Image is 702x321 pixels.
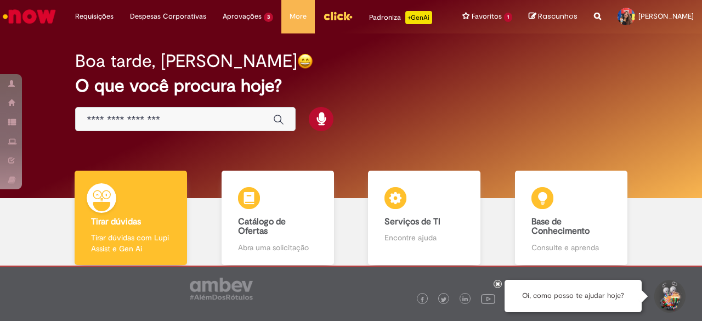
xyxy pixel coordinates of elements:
[91,232,171,254] p: Tirar dúvidas com Lupi Assist e Gen Ai
[75,76,626,95] h2: O que você procura hoje?
[205,171,352,266] a: Catálogo de Ofertas Abra uma solicitação
[75,52,297,71] h2: Boa tarde, [PERSON_NAME]
[290,11,307,22] span: More
[297,53,313,69] img: happy-face.png
[264,13,273,22] span: 3
[481,291,495,306] img: logo_footer_youtube.png
[505,280,642,312] div: Oi, como posso te ajudar hoje?
[420,297,425,302] img: logo_footer_facebook.png
[384,216,440,227] b: Serviços de TI
[638,12,694,21] span: [PERSON_NAME]
[384,232,464,243] p: Encontre ajuda
[529,12,578,22] a: Rascunhos
[441,297,446,302] img: logo_footer_twitter.png
[130,11,206,22] span: Despesas Corporativas
[238,216,286,237] b: Catálogo de Ofertas
[238,242,318,253] p: Abra uma solicitação
[351,171,498,266] a: Serviços de TI Encontre ajuda
[405,11,432,24] p: +GenAi
[323,8,353,24] img: click_logo_yellow_360x200.png
[369,11,432,24] div: Padroniza
[538,11,578,21] span: Rascunhos
[498,171,645,266] a: Base de Conhecimento Consulte e aprenda
[653,280,686,313] button: Iniciar Conversa de Suporte
[91,216,141,227] b: Tirar dúvidas
[1,5,58,27] img: ServiceNow
[531,216,590,237] b: Base de Conhecimento
[504,13,512,22] span: 1
[472,11,502,22] span: Favoritos
[75,11,114,22] span: Requisições
[531,242,611,253] p: Consulte e aprenda
[190,278,253,300] img: logo_footer_ambev_rotulo_gray.png
[223,11,262,22] span: Aprovações
[462,296,468,303] img: logo_footer_linkedin.png
[58,171,205,266] a: Tirar dúvidas Tirar dúvidas com Lupi Assist e Gen Ai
